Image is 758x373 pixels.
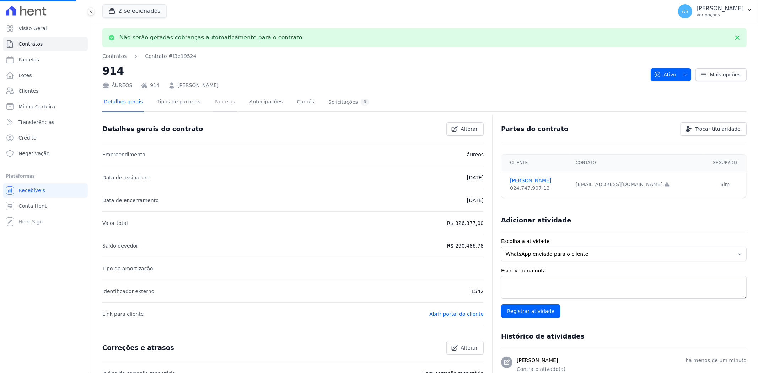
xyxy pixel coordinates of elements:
[3,21,88,36] a: Visão Geral
[501,216,571,225] h3: Adicionar atividade
[102,53,197,60] nav: Breadcrumb
[3,183,88,198] a: Recebíveis
[3,68,88,82] a: Lotes
[710,71,741,78] span: Mais opções
[501,155,571,171] th: Cliente
[328,99,369,106] div: Solicitações
[467,196,484,205] p: [DATE]
[18,150,50,157] span: Negativação
[18,72,32,79] span: Lotes
[517,357,558,364] h3: [PERSON_NAME]
[3,37,88,51] a: Contratos
[695,125,741,133] span: Trocar titularidade
[3,84,88,98] a: Clientes
[18,119,54,126] span: Transferências
[102,242,138,250] p: Saldo devedor
[102,63,645,79] h2: 914
[695,68,747,81] a: Mais opções
[654,68,677,81] span: Ativo
[102,287,154,296] p: Identificador externo
[571,155,704,171] th: Contato
[18,40,43,48] span: Contratos
[510,177,567,184] a: [PERSON_NAME]
[467,173,484,182] p: [DATE]
[18,87,38,94] span: Clientes
[471,287,484,296] p: 1542
[102,4,167,18] button: 2 selecionados
[102,344,174,352] h3: Correções e atrasos
[704,155,746,171] th: Segurado
[461,344,478,351] span: Alterar
[3,146,88,161] a: Negativação
[102,150,145,159] p: Empreendimento
[102,53,127,60] a: Contratos
[467,150,484,159] p: áureos
[447,242,484,250] p: R$ 290.486,78
[501,332,584,341] h3: Histórico de atividades
[576,181,700,188] div: [EMAIL_ADDRESS][DOMAIN_NAME]
[18,25,47,32] span: Visão Geral
[682,9,688,14] span: AS
[704,171,746,198] td: Sim
[102,219,128,227] p: Valor total
[156,93,202,112] a: Tipos de parcelas
[501,238,747,245] label: Escolha a atividade
[447,219,484,227] p: R$ 326.377,00
[3,53,88,67] a: Parcelas
[102,173,150,182] p: Data de assinatura
[446,122,484,136] a: Alterar
[501,267,747,275] label: Escreva uma nota
[102,125,203,133] h3: Detalhes gerais do contrato
[102,93,144,112] a: Detalhes gerais
[102,82,132,89] div: ÁUREOS
[686,357,747,364] p: há menos de um minuto
[672,1,758,21] button: AS [PERSON_NAME] Ver opções
[177,82,219,89] a: [PERSON_NAME]
[18,202,47,210] span: Conta Hent
[18,103,55,110] span: Minha Carteira
[697,12,744,18] p: Ver opções
[517,366,747,373] p: Contrato ativado(a)
[510,184,567,192] div: 024.747.907-13
[295,93,316,112] a: Carnês
[119,34,304,41] p: Não serão geradas cobranças automaticamente para o contrato.
[145,53,196,60] a: Contrato #f3e19524
[461,125,478,133] span: Alterar
[102,53,645,60] nav: Breadcrumb
[651,68,692,81] button: Ativo
[102,196,159,205] p: Data de encerramento
[501,125,569,133] h3: Partes do contrato
[3,131,88,145] a: Crédito
[361,99,369,106] div: 0
[18,56,39,63] span: Parcelas
[18,187,45,194] span: Recebíveis
[150,82,160,89] a: 914
[327,93,371,112] a: Solicitações0
[3,99,88,114] a: Minha Carteira
[697,5,744,12] p: [PERSON_NAME]
[18,134,37,141] span: Crédito
[248,93,284,112] a: Antecipações
[213,93,237,112] a: Parcelas
[3,199,88,213] a: Conta Hent
[429,311,484,317] a: Abrir portal do cliente
[446,341,484,355] a: Alterar
[102,310,144,318] p: Link para cliente
[102,264,153,273] p: Tipo de amortização
[3,115,88,129] a: Transferências
[681,122,747,136] a: Trocar titularidade
[501,304,560,318] input: Registrar atividade
[6,172,85,180] div: Plataformas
